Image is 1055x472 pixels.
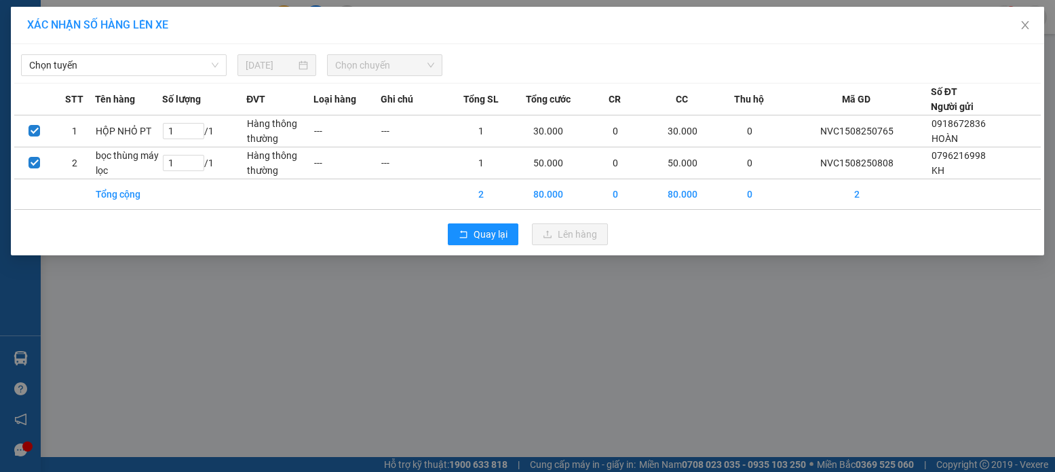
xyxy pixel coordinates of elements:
span: close [1020,20,1031,31]
span: Thu hộ [734,92,764,107]
img: logo [9,13,66,70]
strong: CÔNG TY TNHH VĨNH QUANG [98,12,282,26]
strong: PHIẾU GỬI HÀNG [135,29,245,43]
div: Số ĐT Người gửi [931,84,974,114]
span: CC [676,92,688,107]
span: 0918672836 [932,118,986,129]
td: Tổng cộng [95,179,162,210]
td: 30.000 [649,115,716,147]
span: Tên hàng [95,92,135,107]
td: HỘP NHỎ PT [95,115,162,147]
td: 2 [54,147,94,179]
strong: : [DOMAIN_NAME] [129,59,252,72]
td: Hàng thông thường [246,115,313,147]
span: HOÀN [932,133,958,144]
td: 2 [448,179,515,210]
span: rollback [459,230,468,240]
td: 0 [582,147,649,179]
td: NVC1508250765 [783,115,931,147]
span: STT [65,92,83,107]
td: 1 [54,115,94,147]
td: --- [381,115,448,147]
span: [STREET_ADDRESS][PERSON_NAME] [15,79,179,108]
td: 1 [448,147,515,179]
span: CR [609,92,621,107]
td: 0 [582,115,649,147]
td: 30.000 [515,115,582,147]
td: --- [381,147,448,179]
td: 0 [716,147,783,179]
td: 50.000 [515,147,582,179]
td: bọc thùng máy lọc [95,147,162,179]
input: 15/08/2025 [246,58,296,73]
button: Close [1006,7,1044,45]
td: NVC1508250808 [783,147,931,179]
span: 0796216998 [932,150,986,161]
button: rollbackQuay lại [448,223,518,245]
td: --- [313,147,381,179]
td: --- [313,115,381,147]
span: Loại hàng [313,92,356,107]
strong: Hotline : 0889 23 23 23 [146,46,234,56]
span: Website [129,61,163,71]
td: Hàng thông thường [246,147,313,179]
span: Chọn tuyến [29,55,218,75]
td: 0 [716,115,783,147]
span: Tổng cước [526,92,571,107]
td: 0 [716,179,783,210]
span: Ghi chú [381,92,413,107]
span: KH [932,165,944,176]
td: / 1 [162,115,247,147]
td: 80.000 [515,179,582,210]
td: 0 [582,179,649,210]
span: Chọn chuyến [335,55,434,75]
td: 50.000 [649,147,716,179]
span: XÁC NHẬN SỐ HÀNG LÊN XE [27,18,168,31]
td: 1 [448,115,515,147]
td: 2 [783,179,931,210]
button: uploadLên hàng [532,223,608,245]
span: ĐVT [246,92,265,107]
span: Số lượng [162,92,201,107]
span: Quay lại [474,227,507,242]
span: VP gửi: [15,79,179,108]
td: 80.000 [649,179,716,210]
span: Mã GD [842,92,870,107]
span: Tổng SL [463,92,499,107]
td: / 1 [162,147,247,179]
